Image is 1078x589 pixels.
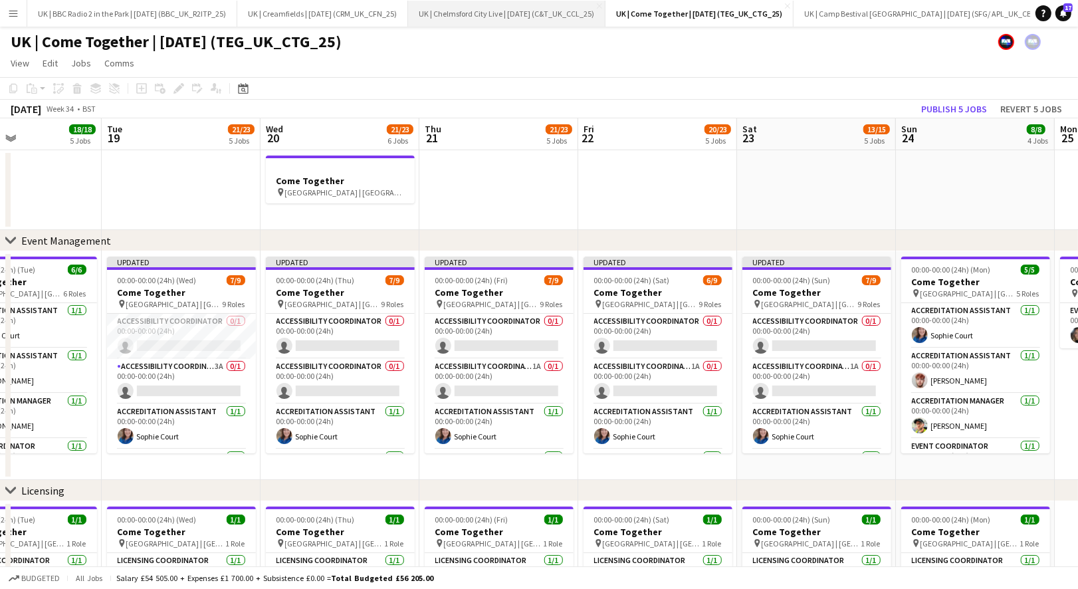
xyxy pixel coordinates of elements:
span: Week 34 [44,104,77,114]
span: All jobs [73,573,105,583]
span: [GEOGRAPHIC_DATA] | [GEOGRAPHIC_DATA], [GEOGRAPHIC_DATA] [285,538,385,548]
span: 21/23 [387,124,413,134]
div: Updated [107,257,256,267]
div: 00:00-00:00 (24h) (Mon)5/5Come Together [GEOGRAPHIC_DATA] | [GEOGRAPHIC_DATA], [GEOGRAPHIC_DATA]5... [901,257,1050,453]
span: Budgeted [21,574,60,583]
h3: Come Together [742,287,891,298]
app-card-role: Accreditation Assistant1/100:00-00:00 (24h)Sophie Court [266,404,415,449]
a: Edit [37,55,63,72]
span: 00:00-00:00 (24h) (Thu) [276,275,355,285]
app-job-card: Come Together [GEOGRAPHIC_DATA] | [GEOGRAPHIC_DATA], [GEOGRAPHIC_DATA] [266,156,415,203]
span: [GEOGRAPHIC_DATA] | [GEOGRAPHIC_DATA], [GEOGRAPHIC_DATA] [920,289,1017,298]
span: 8/8 [1027,124,1045,134]
span: Fri [584,123,594,135]
span: 00:00-00:00 (24h) (Sat) [594,275,670,285]
h3: Come Together [425,287,574,298]
h3: Come Together [584,287,732,298]
h3: Come Together [107,287,256,298]
div: 5 Jobs [864,136,889,146]
span: 22 [582,130,594,146]
button: Publish 5 jobs [916,100,992,118]
span: 21/23 [228,124,255,134]
span: 00:00-00:00 (24h) (Wed) [118,515,197,525]
div: Event Management [21,234,111,247]
span: 00:00-00:00 (24h) (Mon) [912,515,991,525]
app-card-role: Accreditation Assistant1/100:00-00:00 (24h)Sophie Court [901,303,1050,348]
a: View [5,55,35,72]
span: 24 [899,130,917,146]
span: 6/9 [703,275,722,285]
div: 5 Jobs [546,136,572,146]
div: Licensing [21,484,64,497]
span: 1 Role [1020,538,1039,548]
app-card-role: Accreditation Assistant1/1 [107,449,256,495]
app-card-role: Accreditation Assistant1/1 [425,449,574,495]
span: 5/5 [1021,265,1039,275]
app-card-role: Accreditation Assistant1/1 [584,449,732,495]
h3: Come Together [425,526,574,538]
span: 9 Roles [858,299,881,309]
span: 7/9 [544,275,563,285]
span: Wed [266,123,283,135]
app-card-role: Accreditation Assistant1/100:00-00:00 (24h)Sophie Court [107,404,256,449]
span: 00:00-00:00 (24h) (Mon) [912,265,991,275]
span: View [11,57,29,69]
span: [GEOGRAPHIC_DATA] | [GEOGRAPHIC_DATA], [GEOGRAPHIC_DATA] [444,299,540,309]
div: Updated00:00-00:00 (24h) (Fri)7/9Come Together [GEOGRAPHIC_DATA] | [GEOGRAPHIC_DATA], [GEOGRAPHIC... [425,257,574,453]
span: 00:00-00:00 (24h) (Fri) [435,515,508,525]
span: 1 Role [702,538,722,548]
div: 5 Jobs [705,136,730,146]
span: 00:00-00:00 (24h) (Fri) [435,275,508,285]
div: 4 Jobs [1027,136,1048,146]
span: 1/1 [862,515,881,525]
app-card-role: Accreditation Assistant1/1 [266,449,415,495]
div: Updated [584,257,732,267]
span: 21 [423,130,441,146]
h1: UK | Come Together | [DATE] (TEG_UK_CTG_25) [11,32,342,52]
app-job-card: Updated00:00-00:00 (24h) (Sat)6/9Come Together [GEOGRAPHIC_DATA] | [GEOGRAPHIC_DATA], [GEOGRAPHIC... [584,257,732,453]
span: 7/9 [227,275,245,285]
button: UK | Chelmsford City Live | [DATE] (C&T_UK_CCL_25) [408,1,605,27]
app-user-avatar: FAB Recruitment [1025,34,1041,50]
app-job-card: Updated00:00-00:00 (24h) (Sun)7/9Come Together [GEOGRAPHIC_DATA] | [GEOGRAPHIC_DATA], [GEOGRAPHIC... [742,257,891,453]
span: Mon [1060,123,1077,135]
span: 00:00-00:00 (24h) (Sun) [753,275,831,285]
span: [GEOGRAPHIC_DATA] | [GEOGRAPHIC_DATA], [GEOGRAPHIC_DATA] [603,299,699,309]
span: 1/1 [68,515,86,525]
app-card-role: Accessibility Coordinator0/100:00-00:00 (24h) [425,314,574,359]
div: 5 Jobs [229,136,254,146]
span: 1/1 [385,515,404,525]
span: 9 Roles [699,299,722,309]
span: Jobs [71,57,91,69]
app-card-role: Accreditation Assistant1/100:00-00:00 (24h)Sophie Court [425,404,574,449]
app-card-role: Accreditation Manager1/100:00-00:00 (24h)[PERSON_NAME] [901,394,1050,439]
span: Sat [742,123,757,135]
span: 1 Role [385,538,404,548]
span: 9 Roles [540,299,563,309]
span: [GEOGRAPHIC_DATA] | [GEOGRAPHIC_DATA], [GEOGRAPHIC_DATA] [762,299,858,309]
button: UK | Camp Bestival [GEOGRAPHIC_DATA] | [DATE] (SFG/ APL_UK_CBS_25) [794,1,1061,27]
span: 7/9 [862,275,881,285]
app-user-avatar: FAB Recruitment [998,34,1014,50]
div: Updated [742,257,891,267]
app-card-role: Accreditation Assistant1/100:00-00:00 (24h)[PERSON_NAME] [901,348,1050,394]
span: 6/6 [68,265,86,275]
button: Budgeted [7,571,62,586]
app-card-role: Accessibility Coordinator0/100:00-00:00 (24h) [742,314,891,359]
div: Updated [266,257,415,267]
span: 18/18 [69,124,96,134]
app-card-role: Event Coordinator1/100:00-00:00 (24h) [901,439,1050,484]
span: 9 Roles [223,299,245,309]
app-card-role: Accessibility Coordinator0/100:00-00:00 (24h) [266,359,415,404]
h3: Come Together [266,287,415,298]
div: Salary £54 505.00 + Expenses £1 700.00 + Subsistence £0.00 = [116,573,433,583]
span: 1 Role [67,538,86,548]
span: [GEOGRAPHIC_DATA] | [GEOGRAPHIC_DATA], [GEOGRAPHIC_DATA] [285,299,381,309]
div: [DATE] [11,102,41,116]
app-card-role: Accessibility Coordinator0/100:00-00:00 (24h) [584,314,732,359]
span: 1/1 [227,515,245,525]
span: 1 Role [226,538,245,548]
h3: Come Together [107,526,256,538]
